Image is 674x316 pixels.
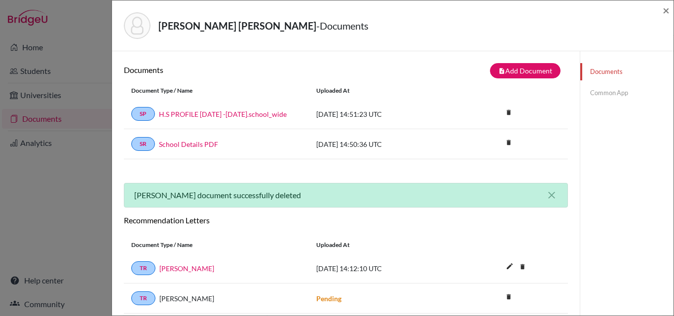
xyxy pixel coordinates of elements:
[580,63,674,80] a: Documents
[501,289,516,304] i: delete
[515,259,530,274] i: delete
[580,84,674,102] a: Common App
[663,4,670,16] button: Close
[158,20,316,32] strong: [PERSON_NAME] [PERSON_NAME]
[124,65,346,74] h6: Documents
[546,189,558,201] button: close
[502,258,518,274] i: edit
[501,137,516,150] a: delete
[159,139,218,149] a: School Details PDF
[131,291,155,305] a: TR
[159,109,287,119] a: H.S PROFILE [DATE] -[DATE].school_wide
[124,215,568,225] h6: Recommendation Letters
[131,137,155,151] a: SR
[316,294,341,303] strong: Pending
[159,263,214,274] a: [PERSON_NAME]
[501,135,516,150] i: delete
[316,20,369,32] span: - Documents
[501,260,518,275] button: edit
[501,105,516,120] i: delete
[309,109,457,119] div: [DATE] 14:51:23 UTC
[131,261,155,275] a: TR
[663,3,670,17] span: ×
[316,264,382,273] span: [DATE] 14:12:10 UTC
[501,106,516,120] a: delete
[131,107,155,121] a: SP
[515,261,530,274] a: delete
[159,293,214,304] span: [PERSON_NAME]
[498,68,505,74] i: note_add
[124,241,309,249] div: Document Type / Name
[501,291,516,304] a: delete
[124,183,568,208] div: [PERSON_NAME] document successfully deleted
[309,241,457,249] div: Uploaded at
[124,86,309,95] div: Document Type / Name
[309,86,457,95] div: Uploaded at
[309,139,457,149] div: [DATE] 14:50:36 UTC
[490,63,561,78] button: note_addAdd Document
